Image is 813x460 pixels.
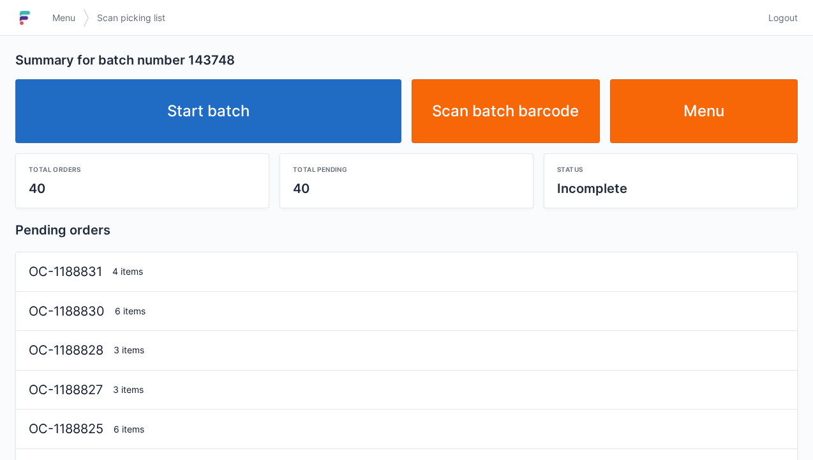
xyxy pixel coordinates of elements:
a: Menu [610,79,798,143]
span: Logout [768,11,798,24]
div: OC-1188825 [24,420,108,438]
div: 6 items [108,423,789,436]
img: svg> [83,3,89,33]
div: Total pending [293,164,520,174]
div: 40 [293,180,520,197]
h2: Summary for batch number 143748 [15,51,798,69]
a: Scan picking list [89,6,173,29]
a: Logout [761,6,798,29]
div: Incomplete [557,180,784,197]
div: Total orders [29,164,256,174]
div: 4 items [107,265,789,278]
div: OC-1188831 [24,263,107,281]
a: Start batch [15,79,401,143]
div: 3 items [108,383,789,396]
div: 6 items [110,305,789,318]
span: Scan picking list [97,11,165,24]
div: OC-1188827 [24,381,108,399]
a: Menu [45,6,83,29]
div: Status [557,164,784,174]
h2: Pending orders [15,221,798,239]
div: OC-1188830 [24,302,110,321]
div: 3 items [108,344,789,356]
div: 40 [29,180,256,197]
img: logo-small.jpg [15,8,34,28]
div: OC-1188828 [24,341,108,360]
a: Scan batch barcode [412,79,600,143]
span: Menu [52,11,75,24]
